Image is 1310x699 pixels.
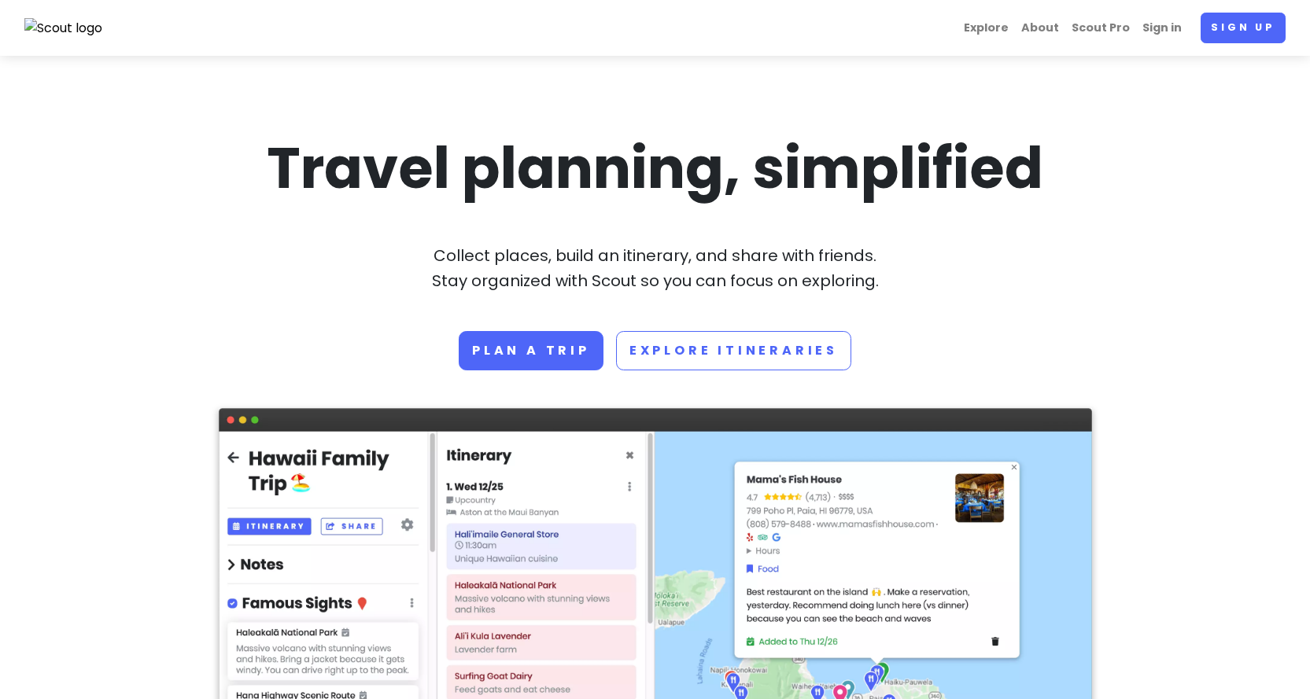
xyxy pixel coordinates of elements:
a: Plan a trip [459,331,603,370]
a: Explore Itineraries [616,331,851,370]
h1: Travel planning, simplified [219,131,1092,205]
img: Scout logo [24,18,103,39]
a: Sign up [1201,13,1286,43]
a: Scout Pro [1065,13,1136,43]
p: Collect places, build an itinerary, and share with friends. Stay organized with Scout so you can ... [219,243,1092,293]
a: Sign in [1136,13,1188,43]
a: Explore [958,13,1015,43]
a: About [1015,13,1065,43]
